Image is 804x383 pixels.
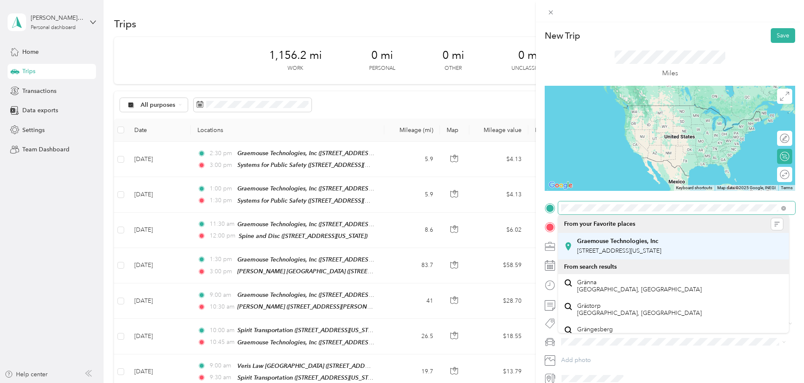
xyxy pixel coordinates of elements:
[547,180,575,191] a: Open this area in Google Maps (opens a new window)
[577,326,661,341] span: Grängesberg Dalarna, [GEOGRAPHIC_DATA]
[577,247,661,254] span: [STREET_ADDRESS][US_STATE]
[547,180,575,191] img: Google
[717,185,776,190] span: Map data ©2025 Google, INEGI
[577,279,702,293] span: Gränna [GEOGRAPHIC_DATA], [GEOGRAPHIC_DATA]
[662,68,678,79] p: Miles
[558,354,795,366] button: Add photo
[545,30,580,42] p: New Trip
[676,185,712,191] button: Keyboard shortcuts
[577,302,702,317] span: Grästorp [GEOGRAPHIC_DATA], [GEOGRAPHIC_DATA]
[757,336,804,383] iframe: Everlance-gr Chat Button Frame
[577,238,658,245] strong: Graemouse Technologies, Inc
[771,28,795,43] button: Save
[564,220,635,228] span: From your Favorite places
[564,263,617,270] span: From search results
